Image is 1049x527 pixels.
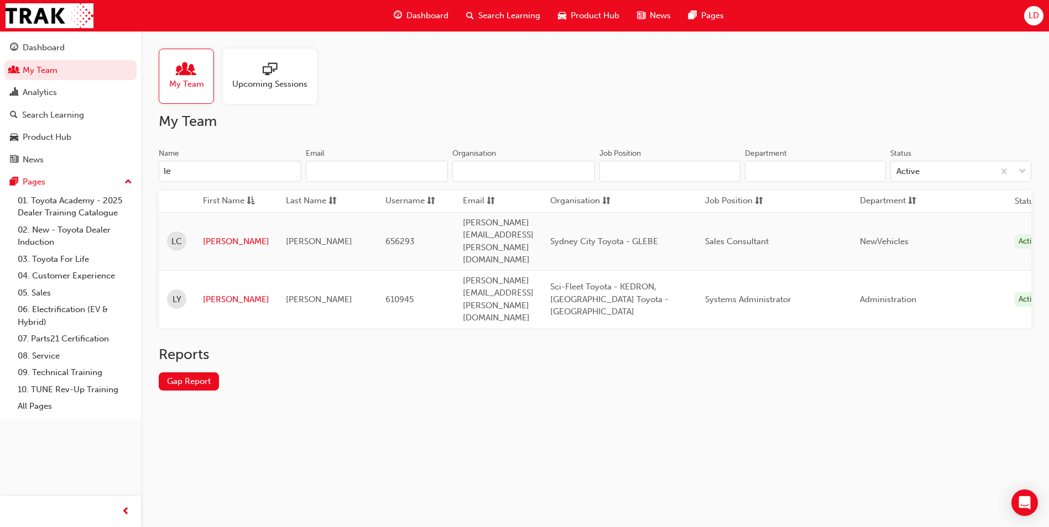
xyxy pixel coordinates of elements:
span: [PERSON_NAME][EMAIL_ADDRESS][PERSON_NAME][DOMAIN_NAME] [463,218,534,265]
input: Department [745,161,886,182]
a: Dashboard [4,38,137,58]
a: Search Learning [4,105,137,125]
span: up-icon [124,175,132,189]
span: sorting-icon [427,194,435,208]
span: sorting-icon [908,194,916,208]
span: My Team [169,78,204,91]
a: search-iconSearch Learning [457,4,549,27]
a: My Team [4,60,137,81]
a: pages-iconPages [680,4,733,27]
button: Pages [4,172,137,192]
a: 08. Service [13,347,137,365]
span: chart-icon [10,88,18,98]
a: Product Hub [4,127,137,147]
span: Sci-Fleet Toyota - KEDRON, [GEOGRAPHIC_DATA] Toyota - [GEOGRAPHIC_DATA] [550,282,669,317]
span: [PERSON_NAME] [286,236,352,246]
span: [PERSON_NAME] [286,294,352,304]
a: guage-iconDashboard [385,4,457,27]
span: NewVehicles [860,236,909,246]
span: Department [860,194,906,208]
span: down-icon [1019,165,1026,179]
div: Product Hub [23,131,71,144]
button: Organisationsorting-icon [550,194,611,208]
span: guage-icon [394,9,402,23]
button: Usernamesorting-icon [385,194,446,208]
span: LD [1029,9,1039,22]
span: car-icon [10,133,18,143]
span: Upcoming Sessions [232,78,307,91]
div: Active [1015,234,1043,249]
div: Active [1015,292,1043,307]
span: News [650,9,671,22]
span: news-icon [10,155,18,165]
span: sorting-icon [755,194,763,208]
div: Job Position [599,148,641,159]
span: Username [385,194,425,208]
a: 02. New - Toyota Dealer Induction [13,222,137,251]
div: Active [896,165,920,178]
span: 610945 [385,294,414,304]
input: Job Position [599,161,740,182]
div: Status [890,148,911,159]
a: Upcoming Sessions [223,49,326,104]
div: Email [306,148,325,159]
span: search-icon [10,110,18,120]
span: Search Learning [478,9,540,22]
button: Departmentsorting-icon [860,194,921,208]
a: My Team [159,49,223,104]
a: Gap Report [159,372,219,391]
a: 04. Customer Experience [13,267,137,284]
span: Pages [701,9,724,22]
button: Emailsorting-icon [463,194,524,208]
h2: My Team [159,113,1031,130]
th: Status [1015,195,1038,208]
span: car-icon [558,9,566,23]
span: people-icon [179,62,194,78]
span: pages-icon [688,9,697,23]
a: News [4,150,137,170]
div: Analytics [23,86,57,99]
span: Systems Administrator [705,294,791,304]
span: sessionType_ONLINE_URL-icon [263,62,277,78]
button: Job Positionsorting-icon [705,194,766,208]
span: sorting-icon [602,194,610,208]
span: asc-icon [247,194,255,208]
div: News [23,154,44,166]
div: Organisation [452,148,496,159]
span: sorting-icon [487,194,495,208]
a: 09. Technical Training [13,364,137,381]
span: Job Position [705,194,753,208]
input: Email [306,161,448,182]
span: guage-icon [10,43,18,53]
button: DashboardMy TeamAnalyticsSearch LearningProduct HubNews [4,35,137,172]
a: All Pages [13,398,137,415]
div: Name [159,148,179,159]
div: Open Intercom Messenger [1011,489,1038,516]
img: Trak [6,3,93,28]
a: 06. Electrification (EV & Hybrid) [13,301,137,330]
a: 05. Sales [13,284,137,302]
button: LD [1024,6,1043,25]
a: 01. Toyota Academy - 2025 Dealer Training Catalogue [13,192,137,222]
span: Administration [860,294,916,304]
div: Pages [23,176,45,188]
a: 03. Toyota For Life [13,251,137,268]
span: Sales Consultant [705,236,769,246]
a: 10. TUNE Rev-Up Training [13,381,137,398]
a: news-iconNews [628,4,680,27]
input: Organisation [452,161,595,182]
span: Dashboard [406,9,448,22]
span: news-icon [637,9,645,23]
span: Email [463,194,484,208]
button: First Nameasc-icon [203,194,264,208]
span: Last Name [286,194,326,208]
div: Dashboard [23,41,65,54]
div: Department [745,148,787,159]
a: [PERSON_NAME] [203,235,269,248]
span: LY [173,293,181,306]
span: search-icon [466,9,474,23]
span: prev-icon [122,505,130,519]
button: Last Namesorting-icon [286,194,347,208]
